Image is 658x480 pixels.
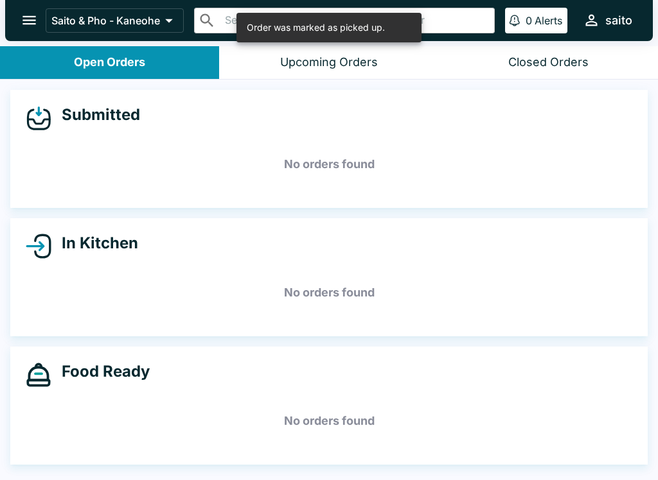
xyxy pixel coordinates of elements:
p: 0 [526,14,532,27]
h5: No orders found [26,141,632,187]
h5: No orders found [26,270,632,316]
h5: No orders found [26,398,632,444]
h4: Submitted [51,105,140,124]
button: saito [578,6,637,34]
div: saito [605,13,632,28]
p: Saito & Pho - Kaneohe [51,14,160,27]
div: Order was marked as picked up. [247,17,385,39]
input: Search orders by name or phone number [221,12,489,30]
div: Closed Orders [508,55,589,70]
button: open drawer [13,4,46,37]
div: Open Orders [74,55,145,70]
h4: In Kitchen [51,234,138,253]
h4: Food Ready [51,362,150,381]
div: Upcoming Orders [280,55,378,70]
button: Saito & Pho - Kaneohe [46,8,184,33]
p: Alerts [535,14,562,27]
